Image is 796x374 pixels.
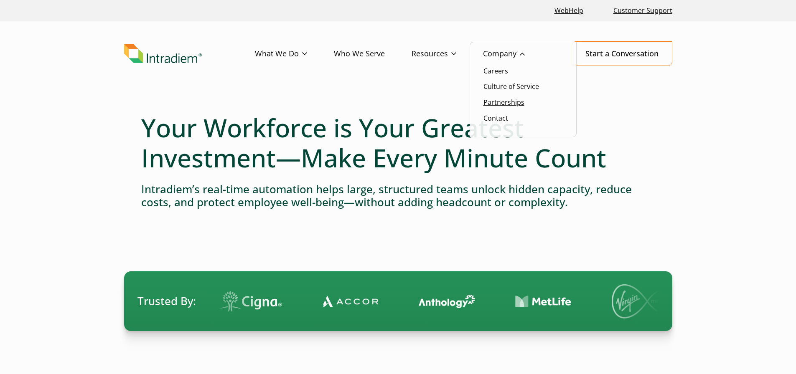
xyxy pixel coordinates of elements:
a: Partnerships [483,98,524,107]
h4: Intradiem’s real-time automation helps large, structured teams unlock hidden capacity, reduce cos... [141,183,655,209]
img: Contact Center Automation MetLife Logo [506,295,563,308]
a: Start a Conversation [572,41,672,66]
a: Link to homepage of Intradiem [124,44,255,63]
a: Company [483,42,552,66]
a: Customer Support [610,2,676,20]
a: Careers [483,66,508,76]
a: Contact [483,114,508,123]
img: Virgin Media logo. [603,284,661,318]
img: Intradiem [124,44,202,63]
a: Link opens in a new window [551,2,587,20]
a: Resources [412,42,483,66]
h1: Your Workforce is Your Greatest Investment—Make Every Minute Count [141,113,655,173]
span: Trusted By: [137,293,196,309]
a: Culture of Service [483,82,539,91]
img: Contact Center Automation Accor Logo [313,295,370,308]
a: What We Do [255,42,334,66]
a: Who We Serve [334,42,412,66]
